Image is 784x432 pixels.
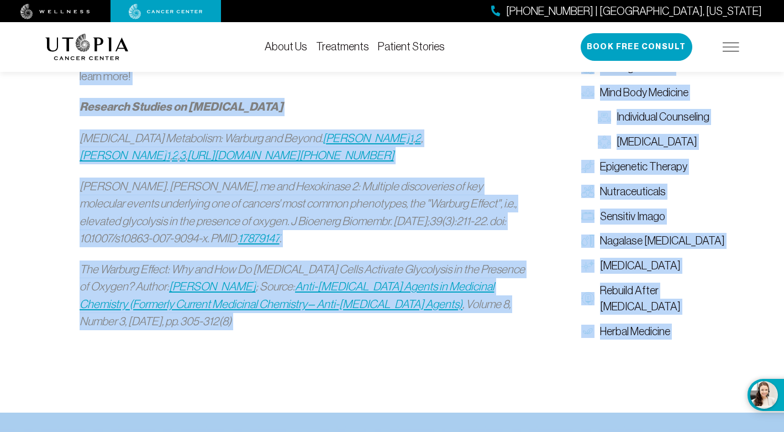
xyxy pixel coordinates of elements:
a: 2 [172,149,178,162]
span: [MEDICAL_DATA] [617,134,697,150]
em: , [178,149,180,162]
img: cancer center [129,4,203,19]
button: Book Free Consult [581,33,692,61]
span: Epigenetic Therapy [600,158,687,174]
a: 3 [180,149,186,162]
img: Group Therapy [598,135,611,148]
a: Nagalase [MEDICAL_DATA] [576,228,739,253]
a: [PHONE_NUMBER] | [GEOGRAPHIC_DATA], [US_STATE] [491,3,762,19]
em: ; Source: [256,280,295,293]
em: The Warburg Effect: Why and How Do [MEDICAL_DATA] Cells Activate Glycolysis in the Presence of Ox... [80,263,525,293]
span: [PHONE_NUMBER] | [GEOGRAPHIC_DATA], [US_STATE] [506,3,762,19]
em: , [421,132,423,144]
a: [MEDICAL_DATA] [576,253,739,278]
img: Rebuild After Chemo [581,292,594,305]
a: Individual Counseling [592,105,739,129]
a: [PERSON_NAME] [169,280,256,293]
img: Herbal Medicine [581,324,594,337]
img: Epigenetic Therapy [581,160,594,173]
a: [MEDICAL_DATA] [592,129,739,154]
span: Nagalase [MEDICAL_DATA] [600,233,725,249]
img: wellness [20,4,90,19]
img: Sensitiv Imago [581,209,594,222]
span: Rebuild After [MEDICAL_DATA] [600,282,734,314]
a: 1 [166,149,170,162]
a: About Us [265,40,307,53]
em: , [413,132,415,144]
em: , [170,149,172,162]
a: Sensitiv Imago [576,204,739,228]
img: Nutraceuticals [581,185,594,198]
img: logo [45,34,129,60]
em: , [186,149,187,162]
a: 2 [415,132,421,144]
img: Nagalase Blood Test [581,234,594,247]
a: [PERSON_NAME] [323,132,409,144]
a: Herbal Medicine [576,319,739,343]
span: Mind Body Medicine [600,84,688,100]
span: Herbal Medicine [600,323,670,339]
span: Individual Counseling [617,109,709,125]
a: 1 [409,132,413,144]
span: Nutraceuticals [600,183,666,199]
em: . [280,232,281,244]
a: Nutraceuticals [576,179,739,204]
strong: Research Studies on [MEDICAL_DATA] [80,100,283,114]
a: Treatments [316,40,369,53]
em: [MEDICAL_DATA] Metabolism: Warburg and Beyond. [80,132,323,144]
a: Patient Stories [378,40,445,53]
a: [PERSON_NAME] [80,149,166,162]
span: Sensitiv Imago [600,208,665,224]
a: Epigenetic Therapy [576,154,739,179]
img: icon-hamburger [723,43,739,51]
a: Rebuild After [MEDICAL_DATA] [576,278,739,319]
em: [PERSON_NAME]. [PERSON_NAME], me and Hexokinase 2: Multiple discoveries of key molecular events u... [80,180,517,245]
a: 17879147 [238,232,280,244]
img: Mind Body Medicine [581,85,594,98]
a: Anti-[MEDICAL_DATA] Agents in Medicinal Chemistry (Formerly Current Medicinal Chemistry – Anti-[M... [80,280,494,310]
a: [URL][DOMAIN_NAME][PHONE_NUMBER] [187,149,394,162]
img: Hyperthermia [581,259,594,272]
a: Mind Body Medicine [576,80,739,105]
img: Individual Counseling [598,110,611,123]
span: [MEDICAL_DATA] [600,258,681,274]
